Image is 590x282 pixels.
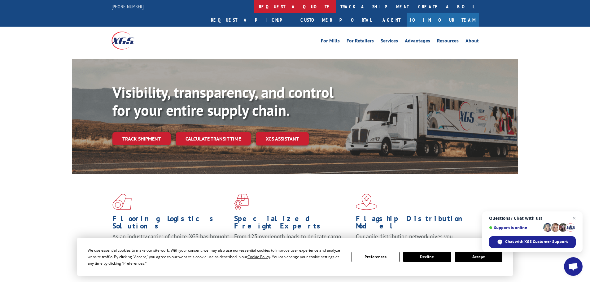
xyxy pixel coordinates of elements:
a: Agent [376,13,407,27]
span: Preferences [123,261,144,266]
a: For Retailers [347,38,374,45]
div: We use essential cookies to make our site work. With your consent, we may also use non-essential ... [88,247,344,267]
a: Services [381,38,398,45]
img: xgs-icon-total-supply-chain-intelligence-red [112,194,132,210]
div: Cookie Consent Prompt [77,238,513,276]
h1: Specialized Freight Experts [234,215,351,233]
b: Visibility, transparency, and control for your entire supply chain. [112,83,334,120]
span: Chat with XGS Customer Support [505,239,568,245]
span: Cookie Policy [247,254,270,259]
a: For Mills [321,38,340,45]
span: Chat with XGS Customer Support [489,236,576,248]
p: From 123 overlength loads to delicate cargo, our experienced staff knows the best way to move you... [234,233,351,260]
a: [PHONE_NUMBER] [111,3,144,10]
a: Customer Portal [296,13,376,27]
span: Support is online [489,225,541,230]
a: Advantages [405,38,430,45]
a: XGS ASSISTANT [256,132,309,145]
a: Open chat [564,257,583,276]
span: Questions? Chat with us! [489,216,576,221]
img: xgs-icon-flagship-distribution-model-red [356,194,377,210]
span: As an industry carrier of choice, XGS has brought innovation and dedication to flooring logistics... [112,233,229,255]
a: Request a pickup [206,13,296,27]
button: Decline [403,252,451,262]
a: Resources [437,38,459,45]
h1: Flooring Logistics Solutions [112,215,229,233]
button: Preferences [352,252,399,262]
img: xgs-icon-focused-on-flooring-red [234,194,249,210]
span: Our agile distribution network gives you nationwide inventory management on demand. [356,233,470,247]
h1: Flagship Distribution Model [356,215,473,233]
a: Track shipment [112,132,171,145]
a: Join Our Team [407,13,479,27]
a: Calculate transit time [176,132,251,145]
a: About [465,38,479,45]
button: Accept [455,252,502,262]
